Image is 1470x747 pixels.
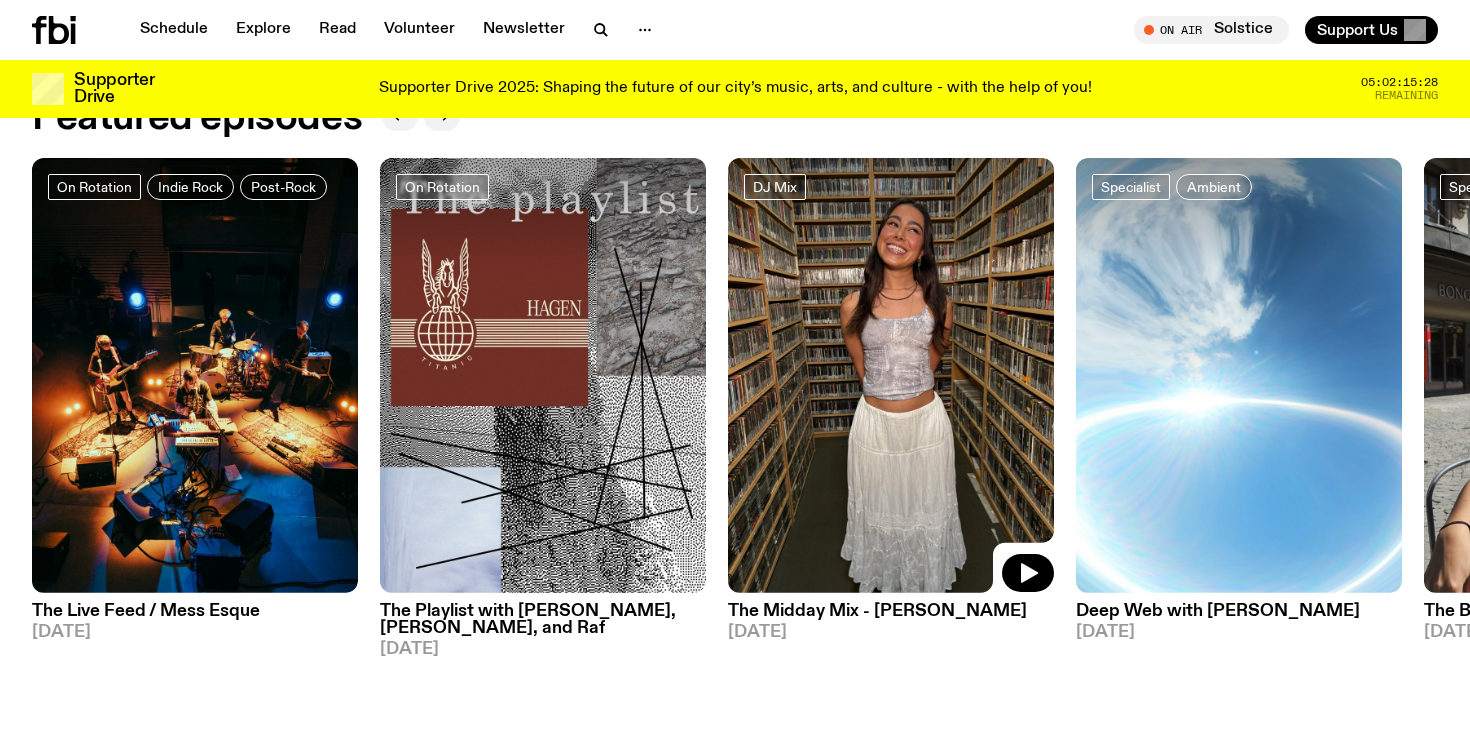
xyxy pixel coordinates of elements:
[396,174,489,200] a: On Rotation
[1305,16,1438,44] button: Support Us
[1134,16,1289,44] button: On AirSolstice
[728,593,1054,641] a: The Midday Mix - [PERSON_NAME][DATE]
[1375,90,1438,101] span: Remaining
[728,624,1054,641] span: [DATE]
[158,179,223,194] span: Indie Rock
[240,174,327,200] a: Post-Rock
[1092,174,1170,200] a: Specialist
[753,179,797,194] span: DJ Mix
[405,179,480,194] span: On Rotation
[147,174,234,200] a: Indie Rock
[32,603,358,620] h3: The Live Feed / Mess Esque
[32,100,362,136] h2: Featured episodes
[251,179,316,194] span: Post-Rock
[307,16,368,44] a: Read
[379,80,1092,98] p: Supporter Drive 2025: Shaping the future of our city’s music, arts, and culture - with the help o...
[32,593,358,641] a: The Live Feed / Mess Esque[DATE]
[380,593,706,658] a: The Playlist with [PERSON_NAME], [PERSON_NAME], and Raf[DATE]
[1076,624,1402,641] span: [DATE]
[57,179,132,194] span: On Rotation
[1361,77,1438,88] span: 05:02:15:28
[224,16,303,44] a: Explore
[1317,21,1398,39] span: Support Us
[32,624,358,641] span: [DATE]
[1076,593,1402,641] a: Deep Web with [PERSON_NAME][DATE]
[380,641,706,658] span: [DATE]
[1187,179,1241,194] span: Ambient
[744,174,806,200] a: DJ Mix
[128,16,220,44] a: Schedule
[471,16,577,44] a: Newsletter
[728,603,1054,620] h3: The Midday Mix - [PERSON_NAME]
[1176,174,1252,200] a: Ambient
[1076,603,1402,620] h3: Deep Web with [PERSON_NAME]
[74,72,154,106] h3: Supporter Drive
[372,16,467,44] a: Volunteer
[48,174,141,200] a: On Rotation
[1101,179,1161,194] span: Specialist
[380,603,706,637] h3: The Playlist with [PERSON_NAME], [PERSON_NAME], and Raf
